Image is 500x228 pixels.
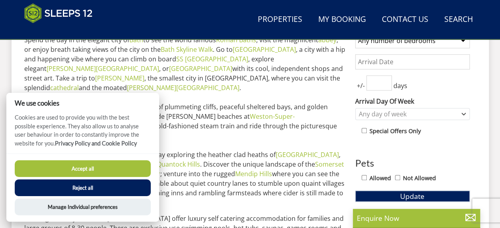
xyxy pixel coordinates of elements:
[355,81,366,90] span: +/-
[24,26,346,207] p: You can't beat a large group holiday in [GEOGRAPHIC_DATA]; there is so much to see and do for all...
[235,169,272,178] a: Mendip Hills
[379,11,432,29] a: Contact Us
[55,140,137,147] a: Privacy Policy and Cookie Policy
[50,83,79,92] a: cathedral
[24,3,93,23] img: Sleeps 12
[15,199,151,215] button: Manage Individual preferences
[441,11,476,29] a: Search
[169,64,232,73] a: [GEOGRAPHIC_DATA]
[216,35,256,44] a: Roman Baths
[20,28,104,35] iframe: Customer reviews powered by Trustpilot
[315,11,369,29] a: My Booking
[157,160,200,169] a: Quantock Hills
[129,35,143,44] a: Bath
[255,11,305,29] a: Properties
[15,179,151,196] button: Reject all
[318,35,337,44] a: abbey
[127,83,239,92] a: [PERSON_NAME][GEOGRAPHIC_DATA]
[357,213,476,223] p: Enquire Now
[15,160,151,177] button: Accept all
[176,55,248,63] a: SS [GEOGRAPHIC_DATA]
[355,158,470,168] h3: Pets
[6,113,159,153] p: Cookies are used to provide you with the best possible experience. They also allow us to analyse ...
[355,54,470,69] input: Arrival Date
[6,99,159,107] h2: We use cookies
[400,191,424,201] span: Update
[370,174,391,183] label: Allowed
[276,150,339,159] a: [GEOGRAPHIC_DATA]
[161,45,213,54] a: Bath Skyline Walk
[392,81,409,90] span: days
[357,110,460,118] div: Any day of week
[355,96,470,106] label: Arrival Day Of Week
[355,191,470,202] button: Update
[47,64,159,73] a: [PERSON_NAME][GEOGRAPHIC_DATA]
[403,174,436,183] label: Not Allowed
[370,127,421,136] label: Special Offers Only
[95,74,144,83] a: [PERSON_NAME]
[233,45,296,54] a: [GEOGRAPHIC_DATA]
[355,108,470,120] div: Combobox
